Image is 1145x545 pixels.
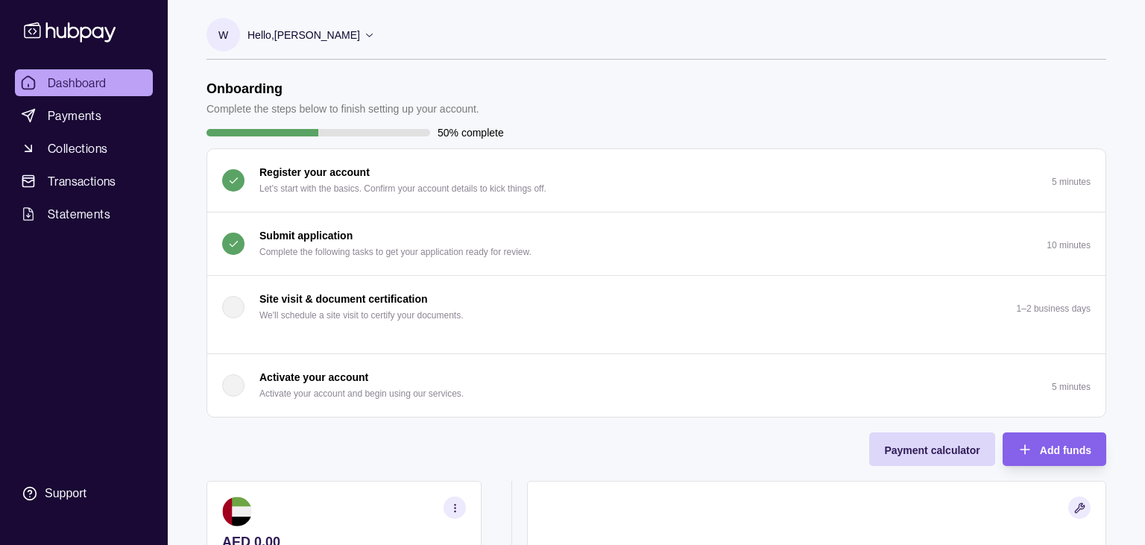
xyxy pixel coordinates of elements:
a: Dashboard [15,69,153,96]
button: Add funds [1003,432,1106,466]
button: Payment calculator [869,432,994,466]
p: Complete the steps below to finish setting up your account. [206,101,479,117]
p: Hello, [PERSON_NAME] [247,27,360,43]
p: Register your account [259,164,370,180]
span: Dashboard [48,74,107,92]
p: 50% complete [438,125,504,141]
a: Transactions [15,168,153,195]
a: Collections [15,135,153,162]
button: Site visit & document certification We'll schedule a site visit to certify your documents.1–2 bus... [207,276,1105,338]
button: Activate your account Activate your account and begin using our services.5 minutes [207,354,1105,417]
p: 1–2 business days [1017,303,1091,314]
p: Complete the following tasks to get your application ready for review. [259,244,532,260]
div: Site visit & document certification We'll schedule a site visit to certify your documents.1–2 bus... [207,338,1105,353]
p: Let's start with the basics. Confirm your account details to kick things off. [259,180,546,197]
a: Support [15,478,153,509]
h1: Onboarding [206,81,479,97]
p: Activate your account [259,369,368,385]
button: Register your account Let's start with the basics. Confirm your account details to kick things of... [207,149,1105,212]
div: Support [45,485,86,502]
button: Submit application Complete the following tasks to get your application ready for review.10 minutes [207,212,1105,275]
p: Site visit & document certification [259,291,428,307]
span: Collections [48,139,107,157]
span: Payment calculator [884,444,980,456]
p: Submit application [259,227,353,244]
p: 5 minutes [1052,177,1091,187]
p: W [218,27,228,43]
span: Payments [48,107,101,125]
p: Activate your account and begin using our services. [259,385,464,402]
img: ae [222,497,252,526]
a: Payments [15,102,153,129]
p: We'll schedule a site visit to certify your documents. [259,307,464,324]
span: Add funds [1040,444,1091,456]
a: Statements [15,201,153,227]
span: Transactions [48,172,116,190]
p: 5 minutes [1052,382,1091,392]
p: 10 minutes [1047,240,1091,251]
span: Statements [48,205,110,223]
